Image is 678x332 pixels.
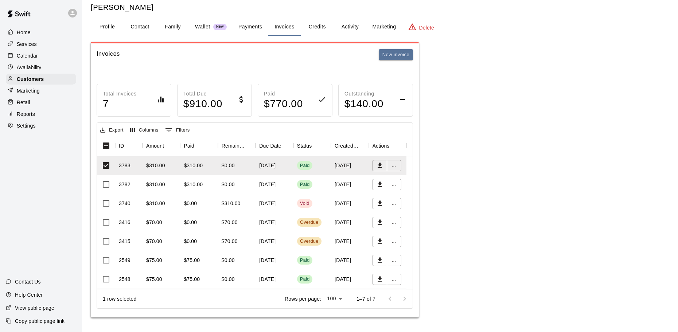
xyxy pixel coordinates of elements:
[268,18,301,36] button: Invoices
[390,141,400,151] button: Sort
[119,136,124,156] div: ID
[387,198,401,209] button: ...
[17,40,37,48] p: Services
[17,122,36,129] p: Settings
[366,18,402,36] button: Marketing
[128,125,160,136] button: Select columns
[331,175,369,194] div: [DATE]
[331,194,369,213] div: [DATE]
[331,232,369,251] div: [DATE]
[103,98,137,110] h4: 7
[293,136,331,156] div: Status
[119,257,130,264] div: 2549
[256,213,293,232] div: [DATE]
[369,136,406,156] div: Actions
[146,276,162,283] div: $75.00
[184,162,203,169] div: $310.00
[183,98,222,110] h4: $ 910.00
[184,238,197,245] div: $0.00
[373,236,387,247] button: Download PDF
[256,232,293,251] div: [DATE]
[15,291,43,298] p: Help Center
[17,75,44,83] p: Customers
[119,276,130,283] div: 2548
[6,85,76,96] div: Marketing
[312,141,322,151] button: Sort
[15,304,54,312] p: View public page
[6,39,76,50] a: Services
[264,98,303,110] h4: $ 770.00
[300,181,310,188] div: Paid
[387,217,401,228] button: ...
[6,50,76,61] a: Calendar
[6,97,76,108] div: Retail
[387,255,401,266] button: ...
[156,18,189,36] button: Family
[300,200,309,207] div: Void
[222,136,245,156] div: Remaining
[285,295,321,302] p: Rows per page:
[6,120,76,131] a: Settings
[387,274,401,285] button: ...
[331,270,369,289] div: [DATE]
[97,49,120,60] h6: Invoices
[324,293,345,304] div: 100
[17,87,40,94] p: Marketing
[98,125,125,136] button: Export
[195,23,210,31] p: Wallet
[373,179,387,190] button: Download PDF
[373,217,387,228] button: Download PDF
[222,162,235,169] div: $0.00
[17,99,30,106] p: Retail
[146,219,162,226] div: $70.00
[184,276,200,283] div: $75.00
[17,52,38,59] p: Calendar
[184,219,197,226] div: $0.00
[103,295,136,302] div: 1 row selected
[256,270,293,289] div: [DATE]
[184,136,194,156] div: Paid
[387,160,401,171] button: ...
[387,179,401,190] button: ...
[15,317,65,325] p: Copy public page link
[119,181,130,188] div: 3782
[6,27,76,38] a: Home
[6,109,76,120] a: Reports
[119,219,130,226] div: 3416
[6,62,76,73] div: Availability
[183,90,222,98] p: Total Due
[17,29,31,36] p: Home
[119,162,130,169] div: 3783
[184,257,200,264] div: $75.00
[373,274,387,285] button: Download PDF
[180,136,218,156] div: Paid
[300,257,310,264] div: Paid
[163,124,192,136] button: Show filters
[300,162,310,169] div: Paid
[300,238,319,245] div: Overdue
[335,136,358,156] div: Created On
[164,141,174,151] button: Sort
[119,238,130,245] div: 3415
[115,136,143,156] div: ID
[233,18,268,36] button: Payments
[6,74,76,85] a: Customers
[387,236,401,247] button: ...
[359,141,369,151] button: Sort
[143,136,180,156] div: Amount
[256,136,293,156] div: Due Date
[331,136,369,156] div: Created On
[264,90,303,98] p: Paid
[222,200,241,207] div: $310.00
[91,3,669,12] h5: [PERSON_NAME]
[256,194,293,213] div: [DATE]
[124,141,134,151] button: Sort
[256,156,293,175] div: [DATE]
[373,255,387,266] button: Download PDF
